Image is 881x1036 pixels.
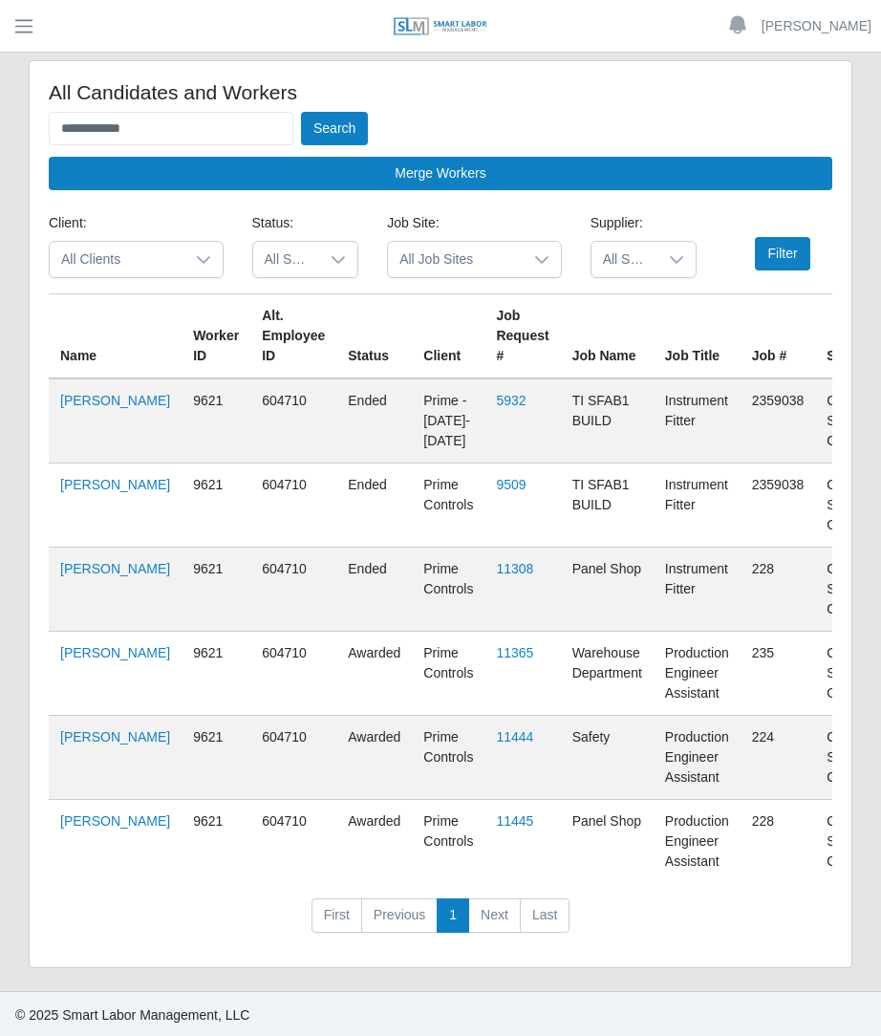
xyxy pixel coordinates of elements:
[182,294,250,379] th: Worker ID
[182,800,250,884] td: 9621
[250,294,336,379] th: Alt. Employee ID
[336,800,412,884] td: awarded
[250,716,336,800] td: 604710
[412,632,484,716] td: Prime Controls
[412,464,484,548] td: Prime Controls
[49,80,832,104] h4: All Candidates and Workers
[654,716,741,800] td: Production Engineer Assistant
[336,294,412,379] th: Status
[60,729,170,745] a: [PERSON_NAME]
[49,898,832,948] nav: pagination
[741,378,816,464] td: 2359038
[654,378,741,464] td: Instrument Fitter
[182,548,250,632] td: 9621
[591,213,643,233] label: Supplier:
[336,464,412,548] td: ended
[182,716,250,800] td: 9621
[336,716,412,800] td: awarded
[741,716,816,800] td: 224
[654,800,741,884] td: Production Engineer Assistant
[60,645,170,660] a: [PERSON_NAME]
[182,632,250,716] td: 9621
[561,294,654,379] th: Job Name
[561,548,654,632] td: Panel Shop
[496,393,526,408] a: 5932
[50,242,184,277] span: All Clients
[60,477,170,492] a: [PERSON_NAME]
[755,237,809,270] button: Filter
[561,632,654,716] td: Warehouse Department
[496,729,533,745] a: 11444
[250,548,336,632] td: 604710
[591,242,658,277] span: All Suppliers
[561,800,654,884] td: Panel Shop
[561,716,654,800] td: Safety
[741,800,816,884] td: 228
[654,294,741,379] th: Job Title
[253,242,320,277] span: All Statuses
[250,800,336,884] td: 604710
[301,112,368,145] button: Search
[60,813,170,829] a: [PERSON_NAME]
[741,294,816,379] th: Job #
[250,378,336,464] td: 604710
[412,378,484,464] td: Prime - [DATE]-[DATE]
[496,813,533,829] a: 11445
[654,632,741,716] td: Production Engineer Assistant
[437,898,469,933] a: 1
[496,561,533,576] a: 11308
[654,548,741,632] td: Instrument Fitter
[496,645,533,660] a: 11365
[336,632,412,716] td: awarded
[412,294,484,379] th: Client
[412,716,484,800] td: Prime Controls
[252,213,294,233] label: Status:
[15,1007,249,1023] span: © 2025 Smart Labor Management, LLC
[60,393,170,408] a: [PERSON_NAME]
[49,213,87,233] label: Client:
[762,16,871,36] a: [PERSON_NAME]
[741,464,816,548] td: 2359038
[561,464,654,548] td: TI SFAB1 BUILD
[336,548,412,632] td: ended
[484,294,560,379] th: Job Request #
[182,378,250,464] td: 9621
[250,464,336,548] td: 604710
[741,548,816,632] td: 228
[654,464,741,548] td: Instrument Fitter
[561,378,654,464] td: TI SFAB1 BUILD
[182,464,250,548] td: 9621
[393,16,488,37] img: SLM Logo
[388,242,523,277] span: All Job Sites
[412,800,484,884] td: Prime Controls
[412,548,484,632] td: Prime Controls
[336,378,412,464] td: ended
[49,157,832,190] button: Merge Workers
[250,632,336,716] td: 604710
[49,294,182,379] th: Name
[387,213,439,233] label: Job Site:
[60,561,170,576] a: [PERSON_NAME]
[741,632,816,716] td: 235
[496,477,526,492] a: 9509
